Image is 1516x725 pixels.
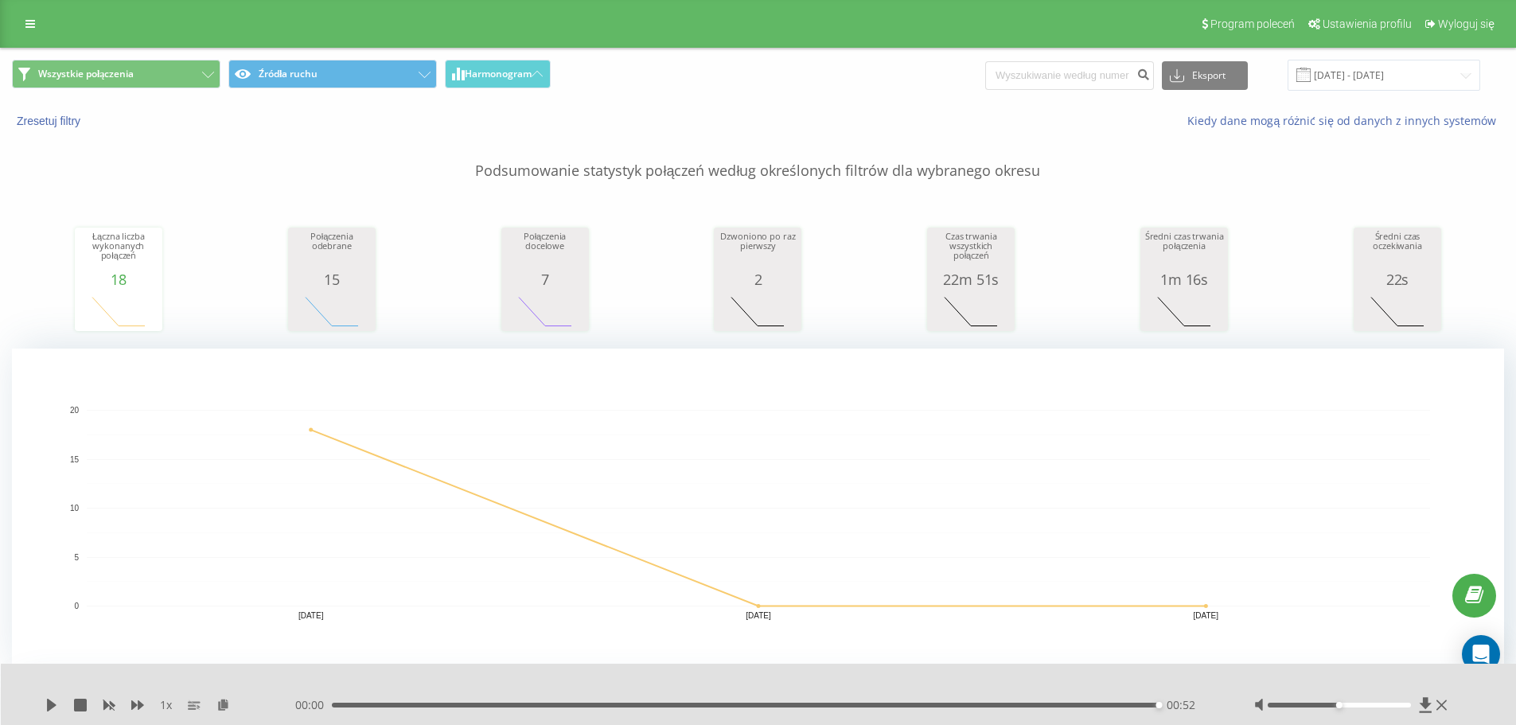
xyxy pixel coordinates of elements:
svg: A chart. [292,287,372,335]
text: 5 [74,553,79,562]
span: 00:52 [1167,697,1195,713]
div: Accessibility label [1336,702,1343,708]
div: Accessibility label [1156,702,1162,708]
svg: A chart. [718,287,797,335]
text: [DATE] [298,611,324,620]
div: 2 [718,271,797,287]
div: 1m 16s [1144,271,1224,287]
div: Dzwoniono po raz pierwszy [718,232,797,271]
div: 15 [292,271,372,287]
span: 00:00 [295,697,332,713]
div: 7 [505,271,585,287]
div: Open Intercom Messenger [1462,635,1500,673]
svg: A chart. [931,287,1011,335]
span: Program poleceń [1210,18,1295,30]
div: 22s [1358,271,1437,287]
span: Ustawienia profilu [1323,18,1412,30]
svg: A chart. [12,349,1504,667]
div: 18 [79,271,158,287]
input: Wyszukiwanie według numeru [985,61,1154,90]
button: Eksport [1162,61,1248,90]
div: Czas trwania wszystkich połączeń [931,232,1011,271]
button: Zresetuj filtry [12,114,88,128]
text: [DATE] [746,611,771,620]
svg: A chart. [1358,287,1437,335]
svg: A chart. [505,287,585,335]
text: [DATE] [1194,611,1219,620]
svg: A chart. [79,287,158,335]
text: 0 [74,602,79,610]
p: Podsumowanie statystyk połączeń według określonych filtrów dla wybranego okresu [12,129,1504,181]
svg: A chart. [1144,287,1224,335]
a: Kiedy dane mogą różnić się od danych z innych systemów [1187,113,1504,128]
span: Wszystkie połączenia [38,68,134,80]
div: 22m 51s [931,271,1011,287]
span: 1 x [160,697,172,713]
div: Połączenia odebrane [292,232,372,271]
text: 15 [70,455,80,464]
div: Średni czas oczekiwania [1358,232,1437,271]
div: Łączna liczba wykonanych połączeń [79,232,158,271]
text: 20 [70,406,80,415]
div: Połączenia docelowe [505,232,585,271]
span: Harmonogram [465,68,532,80]
button: Źródła ruchu [228,60,437,88]
div: Średni czas trwania połączenia [1144,232,1224,271]
span: Wyloguj się [1438,18,1495,30]
text: 10 [70,504,80,513]
button: Harmonogram [445,60,551,88]
button: Wszystkie połączenia [12,60,220,88]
